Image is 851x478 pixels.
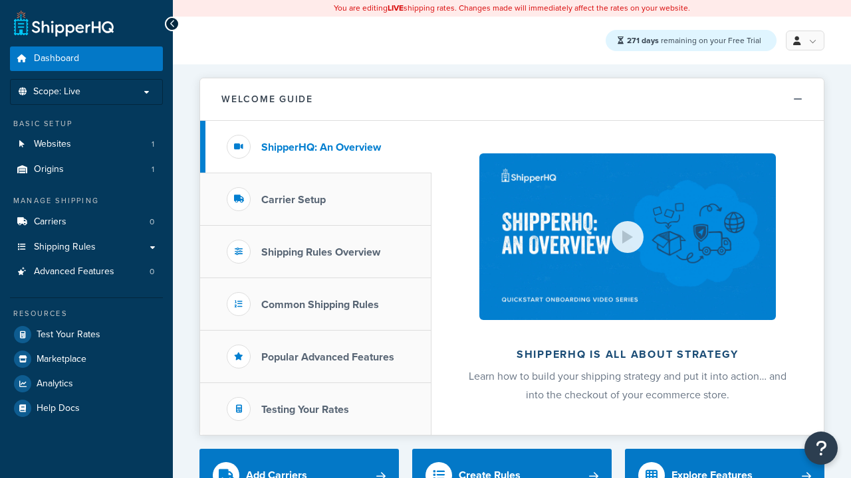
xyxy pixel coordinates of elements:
[10,118,163,129] div: Basic Setup
[10,157,163,182] a: Origins1
[10,132,163,157] a: Websites1
[10,210,163,234] li: Carriers
[10,323,163,347] a: Test Your Rates
[37,329,100,341] span: Test Your Rates
[150,266,154,278] span: 0
[34,139,71,150] span: Websites
[261,194,326,206] h3: Carrier Setup
[150,216,154,228] span: 0
[261,404,349,416] h3: Testing Your Rates
[804,432,838,465] button: Open Resource Center
[37,403,80,414] span: Help Docs
[10,235,163,260] a: Shipping Rules
[10,347,163,371] a: Marketplace
[261,351,394,363] h3: Popular Advanced Features
[34,164,64,175] span: Origins
[33,86,80,98] span: Scope: Live
[10,260,163,284] li: Advanced Features
[261,246,380,258] h3: Shipping Rules Overview
[34,266,114,278] span: Advanced Features
[261,141,381,153] h3: ShipperHQ: An Overview
[479,153,776,320] img: ShipperHQ is all about strategy
[469,368,787,402] span: Learn how to build your shipping strategy and put it into action… and into the checkout of your e...
[10,260,163,284] a: Advanced Features0
[221,94,313,104] h2: Welcome Guide
[37,378,73,390] span: Analytics
[10,157,163,182] li: Origins
[10,308,163,319] div: Resources
[34,242,96,253] span: Shipping Rules
[10,195,163,206] div: Manage Shipping
[34,53,79,64] span: Dashboard
[627,35,659,46] strong: 271 days
[34,216,66,228] span: Carriers
[10,210,163,234] a: Carriers0
[10,396,163,420] a: Help Docs
[627,35,761,46] span: remaining on your Free Trial
[261,299,379,311] h3: Common Shipping Rules
[388,2,404,14] b: LIVE
[10,132,163,157] li: Websites
[467,349,789,360] h2: ShipperHQ is all about strategy
[152,164,154,175] span: 1
[200,78,824,121] button: Welcome Guide
[152,139,154,150] span: 1
[10,46,163,71] a: Dashboard
[37,354,86,365] span: Marketplace
[10,372,163,396] a: Analytics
